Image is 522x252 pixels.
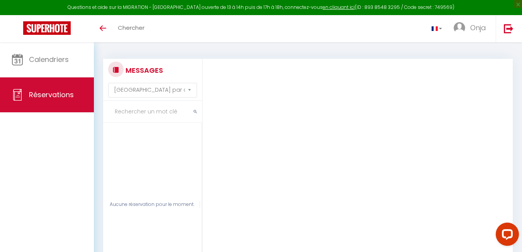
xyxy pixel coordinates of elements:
[124,62,163,79] h3: MESSAGES
[112,15,150,42] a: Chercher
[23,21,71,35] img: Super Booking
[323,4,355,10] a: en cliquant ici
[448,15,496,42] a: ... Onja
[118,24,145,32] span: Chercher
[103,101,202,123] input: Rechercher un mot clé
[29,55,69,64] span: Calendriers
[504,24,513,33] img: logout
[105,201,200,208] div: Aucune réservation pour le moment.
[29,90,74,99] span: Réservations
[454,22,465,34] img: ...
[470,23,486,33] span: Onja
[490,219,522,252] iframe: LiveChat chat widget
